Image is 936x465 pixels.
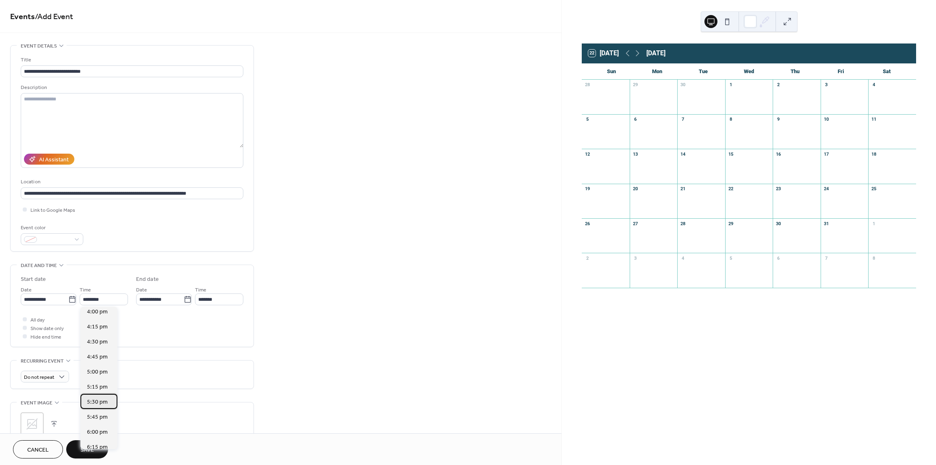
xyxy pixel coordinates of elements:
span: Do not repeat [24,373,54,382]
div: Tue [680,63,726,80]
div: 20 [632,186,638,192]
div: Start date [21,275,46,284]
button: 22[DATE] [585,48,622,59]
div: Wed [726,63,772,80]
div: 10 [823,117,829,123]
span: 4:15 pm [87,323,108,331]
span: 4:00 pm [87,308,108,316]
div: 31 [823,221,829,227]
span: Recurring event [21,357,64,365]
div: 4 [680,255,686,261]
span: All day [30,316,45,324]
div: 24 [823,186,829,192]
div: 13 [632,151,638,157]
span: Time [80,286,91,294]
span: Time [195,286,206,294]
span: 4:30 pm [87,338,108,346]
div: 7 [823,255,829,261]
span: 5:45 pm [87,413,108,422]
div: 6 [775,255,781,261]
div: 23 [775,186,781,192]
div: 5 [728,255,734,261]
div: 14 [680,151,686,157]
span: Save [80,446,94,454]
div: 26 [584,221,590,227]
div: End date [136,275,159,284]
button: AI Assistant [24,154,74,165]
div: [DATE] [646,48,665,58]
div: Event color [21,224,82,232]
div: 30 [775,221,781,227]
button: Cancel [13,440,63,458]
div: 27 [632,221,638,227]
div: 5 [584,117,590,123]
div: 15 [728,151,734,157]
div: 29 [632,82,638,88]
div: 6 [632,117,638,123]
div: Description [21,83,242,92]
div: Thu [772,63,818,80]
div: 8 [728,117,734,123]
div: 1 [871,221,877,227]
button: Save [66,440,108,458]
div: 18 [871,151,877,157]
div: 28 [680,221,686,227]
div: 8 [871,255,877,261]
span: Event image [21,399,52,407]
span: 5:00 pm [87,368,108,376]
div: 25 [871,186,877,192]
div: Sat [864,63,910,80]
div: 11 [871,117,877,123]
span: Cancel [27,446,49,454]
span: Event details [21,42,57,50]
span: 6:15 pm [87,443,108,452]
span: 4:45 pm [87,353,108,361]
div: 7 [680,117,686,123]
div: 28 [584,82,590,88]
div: 22 [728,186,734,192]
div: 1 [728,82,734,88]
span: Hide end time [30,333,61,341]
div: Mon [634,63,680,80]
div: 3 [823,82,829,88]
span: 5:15 pm [87,383,108,391]
a: Events [10,9,35,25]
div: Fri [818,63,864,80]
span: Date and time [21,261,57,270]
span: Show date only [30,324,64,333]
div: Title [21,56,242,64]
div: 21 [680,186,686,192]
span: 6:00 pm [87,428,108,437]
div: Location [21,178,242,186]
div: 4 [871,82,877,88]
div: 30 [680,82,686,88]
div: 2 [584,255,590,261]
div: 19 [584,186,590,192]
span: Date [136,286,147,294]
div: 16 [775,151,781,157]
div: 2 [775,82,781,88]
span: / Add Event [35,9,73,25]
span: 5:30 pm [87,398,108,406]
div: 29 [728,221,734,227]
div: ; [21,413,43,435]
div: Sun [588,63,634,80]
div: 17 [823,151,829,157]
span: Link to Google Maps [30,206,75,215]
span: Date [21,286,32,294]
div: 9 [775,117,781,123]
div: AI Assistant [39,156,69,164]
div: 12 [584,151,590,157]
div: 3 [632,255,638,261]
